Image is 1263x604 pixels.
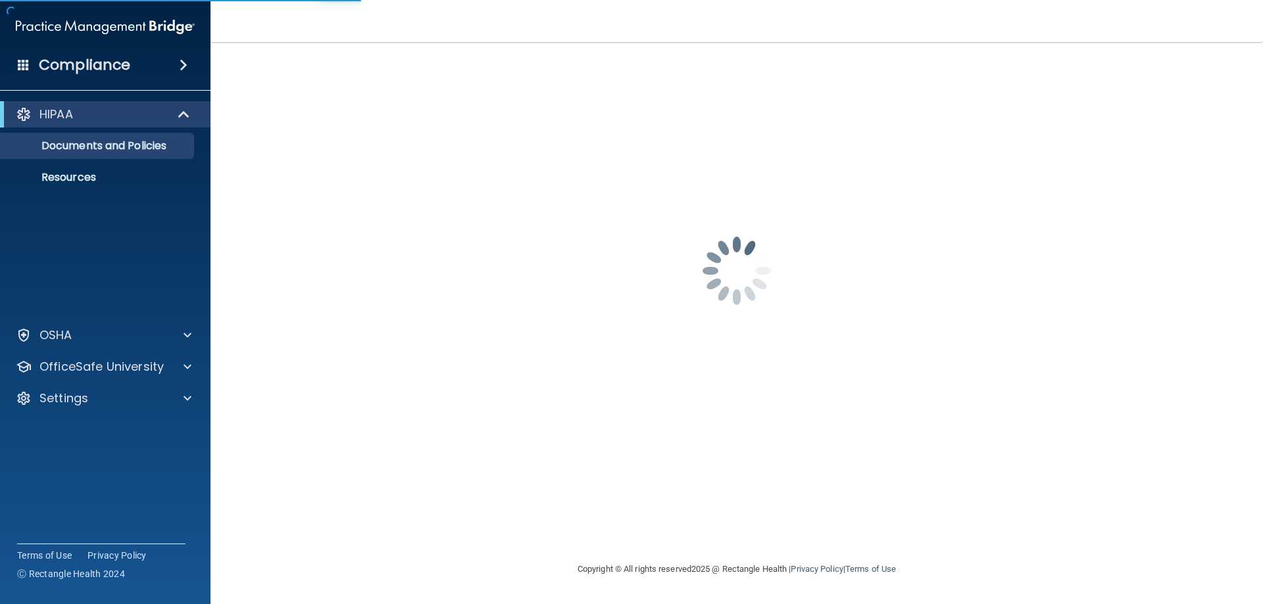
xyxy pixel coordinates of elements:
[16,106,191,122] a: HIPAA
[16,327,191,343] a: OSHA
[17,549,72,562] a: Terms of Use
[497,548,977,590] div: Copyright © All rights reserved 2025 @ Rectangle Health | |
[39,390,88,406] p: Settings
[39,106,73,122] p: HIPAA
[791,564,843,574] a: Privacy Policy
[845,564,896,574] a: Terms of Use
[39,56,130,74] h4: Compliance
[39,359,164,375] p: OfficeSafe University
[17,567,125,580] span: Ⓒ Rectangle Health 2024
[16,390,191,406] a: Settings
[9,171,188,184] p: Resources
[16,359,191,375] a: OfficeSafe University
[39,327,72,343] p: OSHA
[16,14,195,40] img: PMB logo
[87,549,147,562] a: Privacy Policy
[9,139,188,152] p: Documents and Policies
[671,205,803,337] img: spinner.e123f6fc.gif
